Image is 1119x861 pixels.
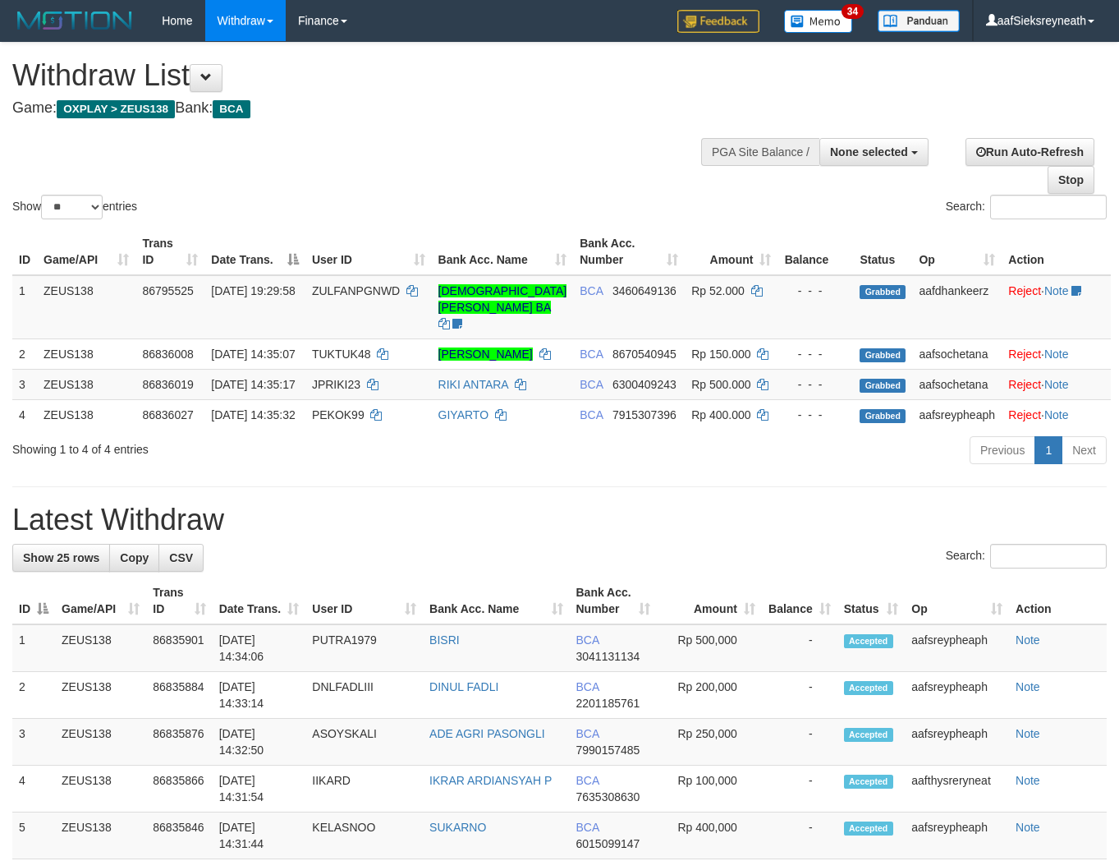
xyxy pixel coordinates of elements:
[142,284,193,297] span: 86795525
[1016,680,1040,693] a: Note
[423,578,569,624] th: Bank Acc. Name: activate to sort column ascending
[990,195,1107,219] input: Search:
[1044,284,1069,297] a: Note
[146,813,212,859] td: 86835846
[905,766,1009,813] td: aafthysreryneat
[305,766,423,813] td: IIKARD
[657,624,762,672] td: Rp 500,000
[762,672,837,719] td: -
[211,408,295,421] span: [DATE] 14:35:32
[305,813,423,859] td: KELASNOO
[612,348,676,361] span: Copy 8670540945 to clipboard
[784,376,846,393] div: - - -
[438,408,488,421] a: GIYARTO
[844,681,893,695] span: Accepted
[1002,369,1111,399] td: ·
[1048,166,1094,194] a: Stop
[12,435,454,458] div: Showing 1 to 4 of 4 entries
[860,409,906,423] span: Grabbed
[213,766,306,813] td: [DATE] 14:31:54
[657,766,762,813] td: Rp 100,000
[576,650,640,663] span: Copy 3041131134 to clipboard
[213,578,306,624] th: Date Trans.: activate to sort column ascending
[12,100,730,117] h4: Game: Bank:
[429,680,498,693] a: DINUL FADLI
[23,551,99,564] span: Show 25 rows
[819,138,929,166] button: None selected
[576,727,599,740] span: BCA
[1062,436,1107,464] a: Next
[12,369,37,399] td: 3
[146,624,212,672] td: 86835901
[657,813,762,859] td: Rp 400,000
[580,348,603,361] span: BCA
[830,145,908,159] span: None selected
[37,369,135,399] td: ZEUS138
[12,813,55,859] td: 5
[438,284,567,314] a: [DEMOGRAPHIC_DATA][PERSON_NAME] BA
[37,399,135,430] td: ZEUS138
[701,138,819,166] div: PGA Site Balance /
[691,378,750,391] span: Rp 500.000
[1008,284,1041,297] a: Reject
[204,228,305,275] th: Date Trans.: activate to sort column descending
[844,634,893,648] span: Accepted
[12,719,55,766] td: 3
[1008,378,1041,391] a: Reject
[429,774,552,787] a: IKRAR ARDIANSYAH P
[762,766,837,813] td: -
[312,408,365,421] span: PEKOK99
[429,727,545,740] a: ADE AGRI PASONGLI
[657,719,762,766] td: Rp 250,000
[1002,399,1111,430] td: ·
[612,378,676,391] span: Copy 6300409243 to clipboard
[784,407,846,423] div: - - -
[55,672,146,719] td: ZEUS138
[1002,228,1111,275] th: Action
[12,338,37,369] td: 2
[37,338,135,369] td: ZEUS138
[1044,378,1069,391] a: Note
[612,408,676,421] span: Copy 7915307396 to clipboard
[142,408,193,421] span: 86836027
[990,544,1107,569] input: Search:
[1016,633,1040,647] a: Note
[1044,408,1069,421] a: Note
[1016,774,1040,787] a: Note
[762,624,837,672] td: -
[37,228,135,275] th: Game/API: activate to sort column ascending
[853,228,912,275] th: Status
[912,369,1002,399] td: aafsochetana
[946,195,1107,219] label: Search:
[576,697,640,710] span: Copy 2201185761 to clipboard
[211,378,295,391] span: [DATE] 14:35:17
[842,4,864,19] span: 34
[146,672,212,719] td: 86835884
[576,837,640,850] span: Copy 6015099147 to clipboard
[860,379,906,393] span: Grabbed
[837,578,906,624] th: Status: activate to sort column ascending
[305,672,423,719] td: DNLFADLIII
[580,284,603,297] span: BCA
[1002,338,1111,369] td: ·
[12,8,137,33] img: MOTION_logo.png
[1008,408,1041,421] a: Reject
[41,195,103,219] select: Showentries
[576,774,599,787] span: BCA
[142,348,193,361] span: 86836008
[576,744,640,757] span: Copy 7990157485 to clipboard
[12,195,137,219] label: Show entries
[905,672,1009,719] td: aafsreypheaph
[762,719,837,766] td: -
[860,285,906,299] span: Grabbed
[12,544,110,572] a: Show 25 rows
[860,348,906,362] span: Grabbed
[55,813,146,859] td: ZEUS138
[657,672,762,719] td: Rp 200,000
[12,578,55,624] th: ID: activate to sort column descending
[55,578,146,624] th: Game/API: activate to sort column ascending
[576,790,640,803] span: Copy 7635308630 to clipboard
[777,228,853,275] th: Balance
[211,284,295,297] span: [DATE] 19:29:58
[844,822,893,836] span: Accepted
